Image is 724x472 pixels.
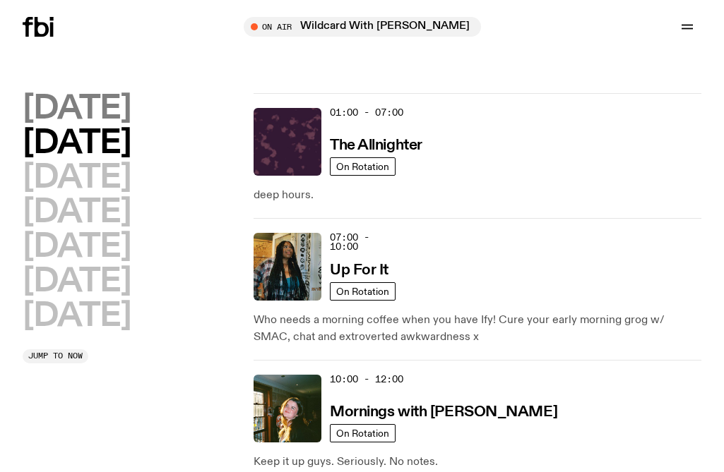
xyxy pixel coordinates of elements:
a: The Allnighter [330,135,422,153]
p: Keep it up guys. Seriously. No notes. [254,454,701,471]
p: deep hours. [254,187,701,204]
span: On Rotation [336,428,389,438]
button: [DATE] [23,301,131,332]
button: [DATE] [23,231,131,263]
button: [DATE] [23,197,131,229]
p: Who needs a morning coffee when you have Ify! Cure your early morning grog w/ SMAC, chat and extr... [254,312,701,346]
button: [DATE] [23,162,131,194]
span: 01:00 - 07:00 [330,106,403,119]
a: On Rotation [330,157,396,176]
h3: The Allnighter [330,138,422,153]
button: [DATE] [23,128,131,159]
img: Freya smiles coyly as she poses for the image. [254,375,321,442]
span: Jump to now [28,352,83,360]
a: Mornings with [PERSON_NAME] [330,402,557,420]
button: Jump to now [23,349,88,363]
img: Ify - a Brown Skin girl with black braided twists, looking up to the side with her tongue stickin... [254,233,321,301]
span: On Rotation [336,286,389,296]
span: 07:00 - 10:00 [330,231,369,253]
h3: Mornings with [PERSON_NAME] [330,405,557,420]
button: [DATE] [23,266,131,298]
a: On Rotation [330,282,396,301]
a: On Rotation [330,424,396,442]
a: Up For It [330,260,388,278]
button: [DATE] [23,93,131,125]
span: On Rotation [336,161,389,171]
button: On AirWildcard With [PERSON_NAME] [244,17,481,37]
span: 10:00 - 12:00 [330,373,403,386]
h3: Up For It [330,263,388,278]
